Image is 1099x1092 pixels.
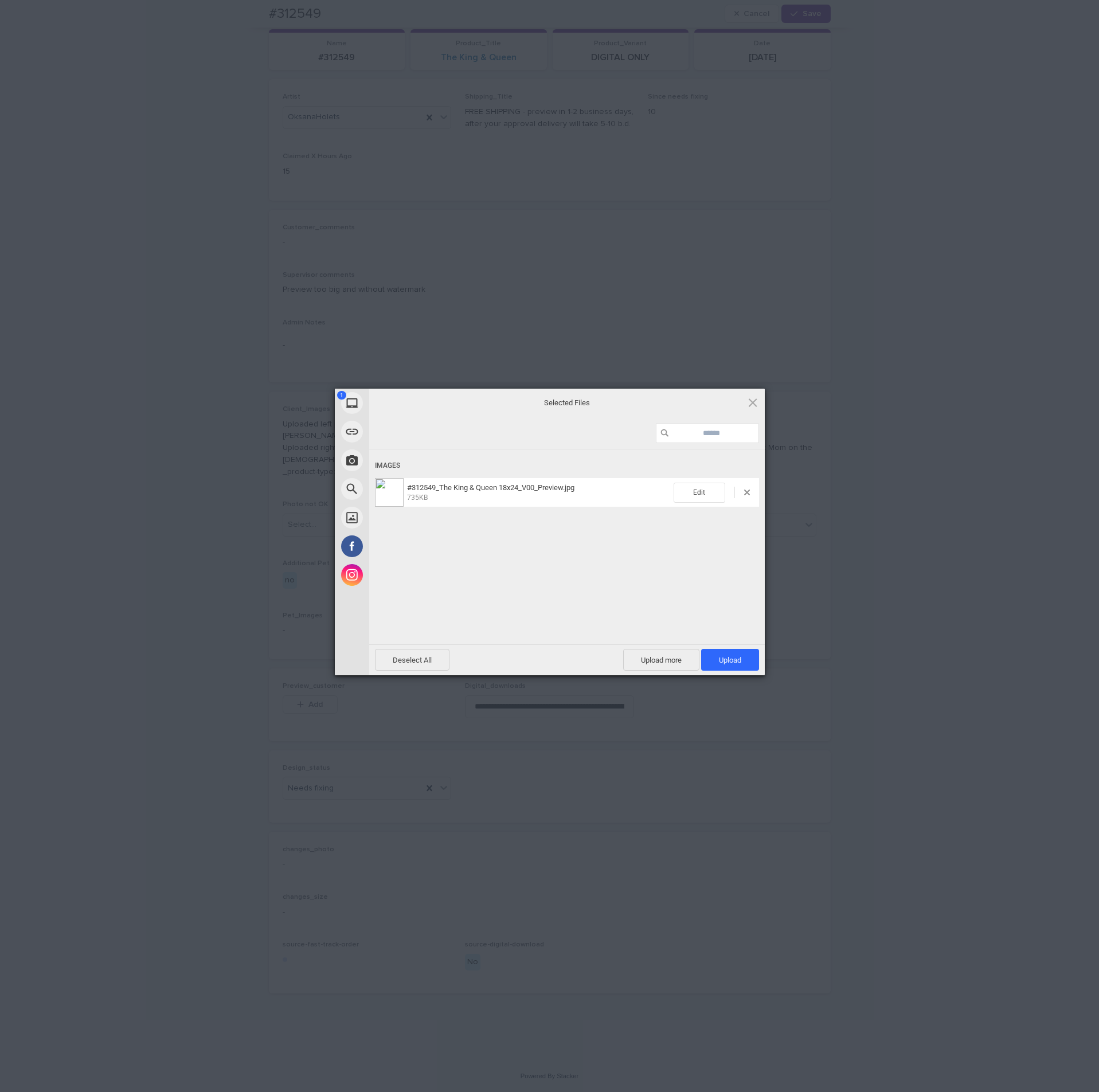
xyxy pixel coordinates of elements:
[701,649,759,671] span: Upload
[407,483,574,492] span: #312549_The King & Queen 18x24_V00_Preview.jpg
[674,483,725,503] span: Edit
[375,455,759,476] div: Images
[335,475,472,503] div: Web Search
[335,389,472,417] div: My Device
[407,494,428,502] span: 735KB
[375,649,449,671] span: Deselect All
[404,483,674,502] span: #312549_The King & Queen 18x24_V00_Preview.jpg
[746,396,759,409] span: Click here or hit ESC to close picker
[337,391,346,400] span: 1
[719,656,741,664] span: Upload
[335,561,472,589] div: Instagram
[335,503,472,532] div: Unsplash
[623,649,699,671] span: Upload more
[335,446,472,475] div: Take Photo
[335,532,472,561] div: Facebook
[452,397,682,408] span: Selected Files
[375,478,404,507] img: 42a3253e-3178-44c8-894f-ae649c590104
[335,417,472,446] div: Link (URL)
